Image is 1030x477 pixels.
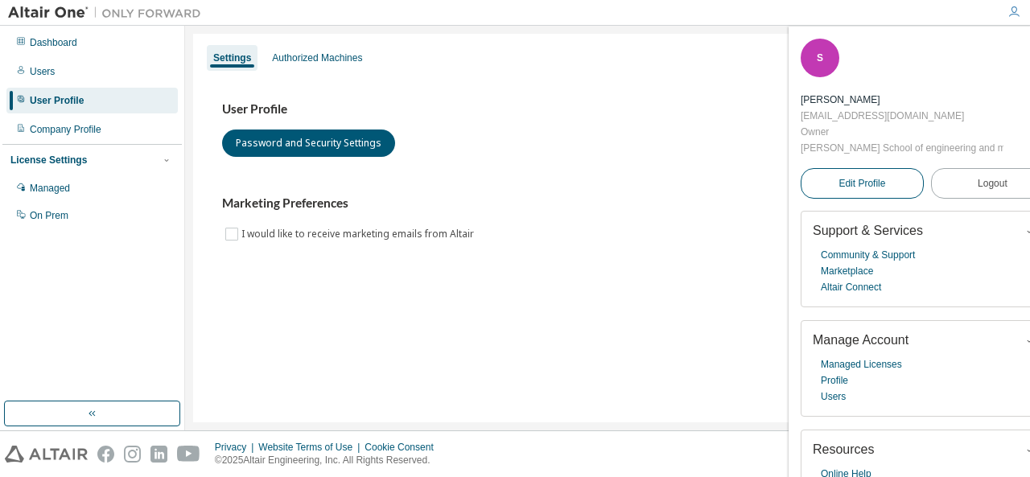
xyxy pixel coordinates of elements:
div: Cookie Consent [365,441,443,454]
div: [EMAIL_ADDRESS][DOMAIN_NAME] [801,108,1003,124]
img: facebook.svg [97,446,114,463]
div: Dashboard [30,36,77,49]
a: Edit Profile [801,168,924,199]
span: Manage Account [813,333,908,347]
div: [PERSON_NAME] School of engineering and management [801,140,1003,156]
a: Marketplace [821,263,873,279]
div: Authorized Machines [272,51,362,64]
div: Managed [30,182,70,195]
div: User Profile [30,94,84,107]
img: youtube.svg [177,446,200,463]
span: S [817,52,823,64]
a: Altair Connect [821,279,881,295]
div: Website Terms of Use [258,441,365,454]
span: Logout [978,175,1007,191]
div: Owner [801,124,1003,140]
div: Users [30,65,55,78]
img: altair_logo.svg [5,446,88,463]
h3: User Profile [222,101,993,117]
button: Password and Security Settings [222,130,395,157]
a: Managed Licenses [821,356,902,372]
h3: Marketing Preferences [222,195,993,212]
a: Users [821,389,846,405]
p: © 2025 Altair Engineering, Inc. All Rights Reserved. [215,454,443,467]
span: Edit Profile [838,177,885,190]
span: Resources [813,442,874,456]
div: On Prem [30,209,68,222]
div: Settings [213,51,251,64]
a: Profile [821,372,848,389]
div: License Settings [10,154,87,167]
div: Company Profile [30,123,101,136]
span: Support & Services [813,224,923,237]
div: Shubham patil [801,92,1003,108]
label: I would like to receive marketing emails from Altair [241,224,477,244]
img: instagram.svg [124,446,141,463]
div: Privacy [215,441,258,454]
img: linkedin.svg [150,446,167,463]
img: Altair One [8,5,209,21]
a: Community & Support [821,247,915,263]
